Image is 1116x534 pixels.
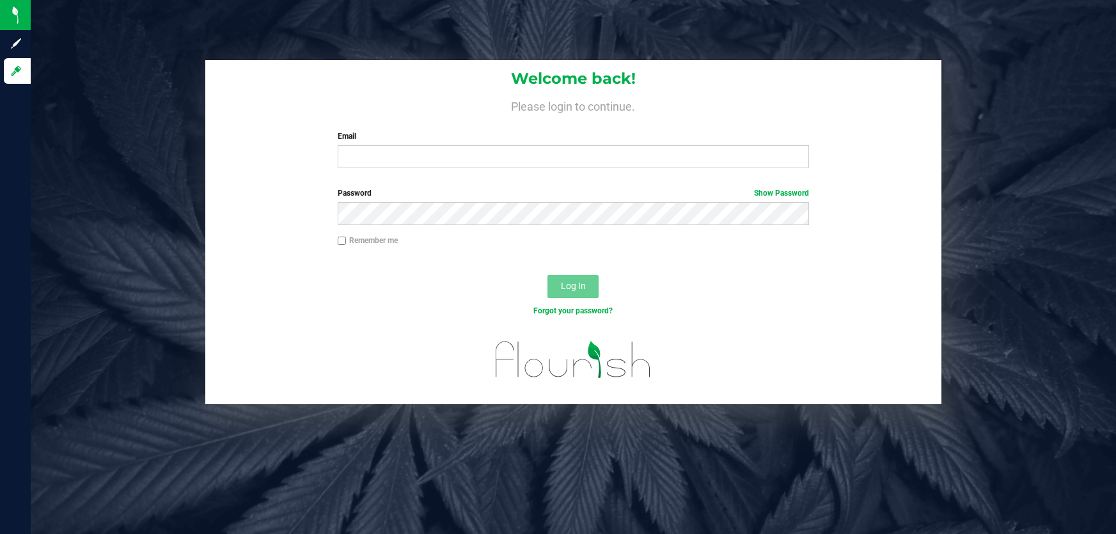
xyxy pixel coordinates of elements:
[338,130,810,142] label: Email
[754,189,809,198] a: Show Password
[10,65,22,77] inline-svg: Log in
[338,237,347,246] input: Remember me
[561,281,586,291] span: Log In
[482,330,666,389] img: flourish_logo.svg
[533,306,613,315] a: Forgot your password?
[205,70,941,87] h1: Welcome back!
[338,235,398,246] label: Remember me
[547,275,599,298] button: Log In
[10,37,22,50] inline-svg: Sign up
[205,97,941,113] h4: Please login to continue.
[338,189,372,198] span: Password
